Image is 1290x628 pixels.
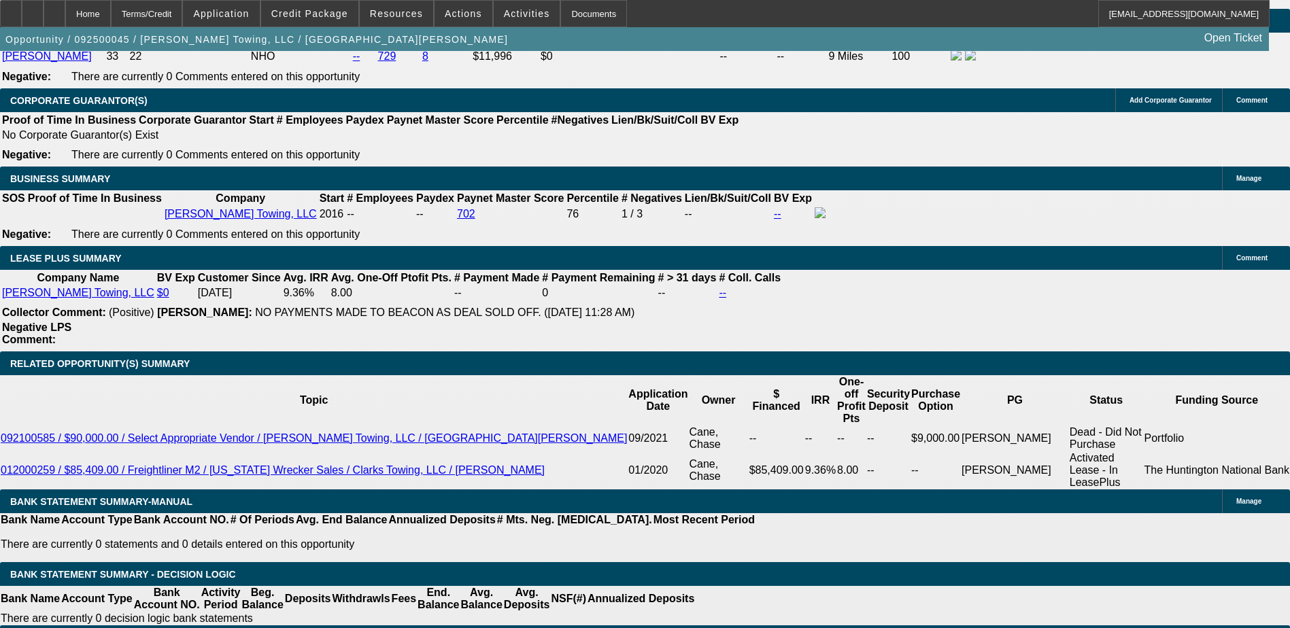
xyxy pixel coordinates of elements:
b: Collector Comment: [2,307,106,318]
th: Deposits [284,586,332,612]
div: 76 [566,208,618,220]
td: [PERSON_NAME] [961,451,1069,489]
th: Account Type [61,513,133,527]
td: 8.00 [330,286,452,300]
td: -- [415,207,455,222]
td: -- [866,451,911,489]
th: Owner [688,375,748,425]
th: Account Type [61,586,133,612]
th: NSF(#) [550,586,587,612]
span: There are currently 0 Comments entered on this opportunity [71,149,360,160]
td: $9,000.00 [911,425,961,451]
b: Lien/Bk/Suit/Coll [685,192,771,204]
th: $ Financed [749,375,804,425]
span: Comment [1236,97,1268,104]
span: (Positive) [109,307,154,318]
td: Cane, Chase [688,451,748,489]
button: Activities [494,1,560,27]
th: Proof of Time In Business [1,114,137,127]
button: Actions [435,1,492,27]
b: # Payment Made [454,272,539,283]
th: Most Recent Period [653,513,756,527]
b: # Negatives [622,192,682,204]
p: There are currently 0 statements and 0 details entered on this opportunity [1,538,755,551]
td: -- [804,425,836,451]
td: $0 [540,49,718,64]
span: LEASE PLUS SUMMARY [10,253,122,264]
span: Manage [1236,498,1261,505]
td: Portfolio [1144,425,1290,451]
b: Corporate Guarantor [139,114,246,126]
td: Activated Lease - In LeasePlus [1069,451,1144,489]
b: Avg. One-Off Ptofit Pts. [331,272,452,283]
b: BV Exp [700,114,739,126]
button: Resources [360,1,433,27]
th: SOS [1,192,26,205]
td: -- [719,49,775,64]
a: -- [719,287,726,298]
a: Open Ticket [1199,27,1268,50]
b: Lien/Bk/Suit/Coll [611,114,698,126]
button: Application [183,1,259,27]
b: Negative: [2,71,51,82]
b: Company Name [37,272,119,283]
th: Avg. Deposits [503,586,551,612]
td: -- [777,49,827,64]
td: Dead - Did Not Purchase [1069,425,1144,451]
button: Credit Package [261,1,358,27]
td: 8.00 [836,451,866,489]
th: Purchase Option [911,375,961,425]
b: Customer Since [198,272,281,283]
td: -- [749,425,804,451]
span: Actions [445,8,482,19]
span: Activities [504,8,550,19]
a: 012000259 / $85,409.00 / Freightliner M2 / [US_STATE] Wrecker Sales / Clarks Towing, LLC / [PERSO... [1,464,545,476]
a: $0 [157,287,169,298]
td: -- [866,425,911,451]
th: Funding Source [1144,375,1290,425]
th: Withdrawls [331,586,390,612]
td: 09/2021 [628,425,688,451]
b: Start [249,114,273,126]
span: Add Corporate Guarantor [1130,97,1212,104]
b: # Employees [277,114,343,126]
b: [PERSON_NAME]: [157,307,252,318]
td: [DATE] [197,286,282,300]
a: 729 [378,50,396,62]
b: Paydex [416,192,454,204]
td: 22 [129,49,249,64]
a: 702 [457,208,475,220]
th: Security Deposit [866,375,911,425]
td: -- [911,451,961,489]
td: 100 [891,49,949,64]
span: Comment [1236,254,1268,262]
b: BV Exp [774,192,812,204]
td: $85,409.00 [749,451,804,489]
th: Application Date [628,375,688,425]
b: Paynet Master Score [457,192,564,204]
b: Percentile [566,192,618,204]
td: -- [658,286,717,300]
b: Avg. IRR [284,272,328,283]
a: 092100585 / $90,000.00 / Select Appropriate Vendor / [PERSON_NAME] Towing, LLC / [GEOGRAPHIC_DATA... [1,432,627,444]
th: PG [961,375,1069,425]
td: [PERSON_NAME] [961,425,1069,451]
span: Credit Package [271,8,348,19]
b: # > 31 days [658,272,717,283]
b: Paynet Master Score [387,114,494,126]
td: $11,996 [472,49,539,64]
span: Resources [370,8,423,19]
b: # Employees [347,192,413,204]
span: RELATED OPPORTUNITY(S) SUMMARY [10,358,190,369]
td: No Corporate Guarantor(s) Exist [1,128,745,142]
span: Manage [1236,175,1261,182]
td: -- [454,286,540,300]
span: BANK STATEMENT SUMMARY-MANUAL [10,496,192,507]
th: IRR [804,375,836,425]
td: NHO [250,49,351,64]
span: Bank Statement Summary - Decision Logic [10,569,236,580]
a: [PERSON_NAME] Towing, LLC [2,287,154,298]
td: 2016 [319,207,345,222]
th: End. Balance [417,586,460,612]
a: -- [353,50,360,62]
